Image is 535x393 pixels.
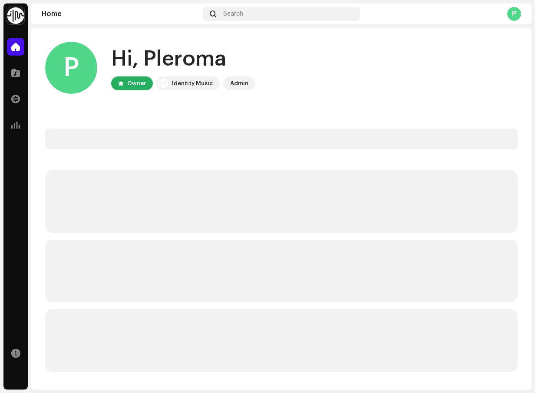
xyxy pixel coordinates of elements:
[127,78,146,89] div: Owner
[111,45,255,73] div: Hi, Pleroma
[230,78,248,89] div: Admin
[42,10,199,17] div: Home
[507,7,521,21] div: P
[172,78,213,89] div: Identity Music
[223,10,243,17] span: Search
[158,78,168,89] img: 0f74c21f-6d1c-4dbc-9196-dbddad53419e
[45,42,97,94] div: P
[7,7,24,24] img: 0f74c21f-6d1c-4dbc-9196-dbddad53419e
